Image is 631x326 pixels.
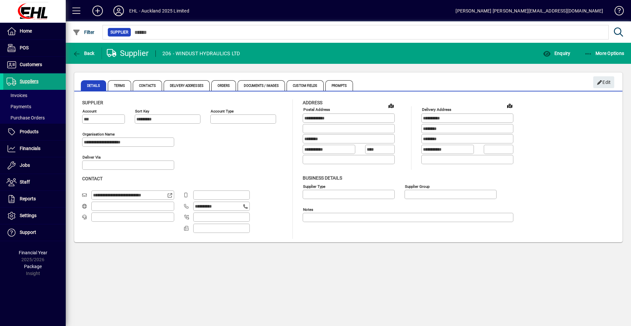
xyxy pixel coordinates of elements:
[108,5,129,17] button: Profile
[20,62,42,67] span: Customers
[456,6,603,16] div: [PERSON_NAME] [PERSON_NAME][EMAIL_ADDRESS][DOMAIN_NAME]
[597,77,611,88] span: Edit
[20,129,38,134] span: Products
[82,109,97,113] mat-label: Account
[287,80,323,91] span: Custom Fields
[164,80,210,91] span: Delivery Addresses
[3,224,66,241] a: Support
[81,80,106,91] span: Details
[110,29,128,36] span: Supplier
[3,124,66,140] a: Products
[3,191,66,207] a: Reports
[303,175,342,181] span: Business details
[211,80,236,91] span: Orders
[3,140,66,157] a: Financials
[20,163,30,168] span: Jobs
[386,100,396,111] a: View on map
[162,48,240,59] div: 206 - WINDUST HYDRAULICS LTD
[3,208,66,224] a: Settings
[3,23,66,39] a: Home
[20,179,30,185] span: Staff
[82,100,103,105] span: Supplier
[87,5,108,17] button: Add
[73,51,95,56] span: Back
[3,101,66,112] a: Payments
[71,26,96,38] button: Filter
[20,45,29,50] span: POS
[3,112,66,123] a: Purchase Orders
[19,250,47,255] span: Financial Year
[504,100,515,111] a: View on map
[303,184,325,188] mat-label: Supplier type
[303,100,322,105] span: Address
[24,264,42,269] span: Package
[303,207,313,212] mat-label: Notes
[7,104,31,109] span: Payments
[71,47,96,59] button: Back
[3,90,66,101] a: Invoices
[610,1,623,23] a: Knowledge Base
[82,176,103,181] span: Contact
[108,80,131,91] span: Terms
[20,230,36,235] span: Support
[20,146,40,151] span: Financials
[584,51,624,56] span: More Options
[66,47,102,59] app-page-header-button: Back
[541,47,572,59] button: Enquiry
[3,40,66,56] a: POS
[7,115,45,120] span: Purchase Orders
[133,80,162,91] span: Contacts
[135,109,149,113] mat-label: Sort key
[325,80,353,91] span: Prompts
[405,184,430,188] mat-label: Supplier group
[7,93,27,98] span: Invoices
[20,213,36,218] span: Settings
[129,6,189,16] div: EHL - Auckland 2025 Limited
[593,76,614,88] button: Edit
[238,80,285,91] span: Documents / Images
[107,48,149,59] div: Supplier
[583,47,626,59] button: More Options
[543,51,570,56] span: Enquiry
[82,132,115,137] mat-label: Organisation name
[20,196,36,201] span: Reports
[3,174,66,190] a: Staff
[20,79,38,84] span: Suppliers
[82,155,101,160] mat-label: Deliver via
[3,57,66,73] a: Customers
[73,30,95,35] span: Filter
[20,28,32,34] span: Home
[3,157,66,174] a: Jobs
[211,109,234,113] mat-label: Account Type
